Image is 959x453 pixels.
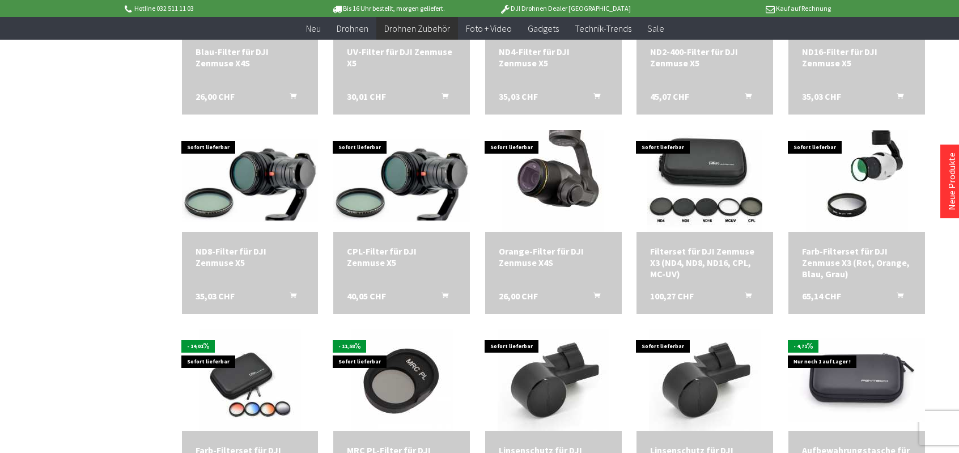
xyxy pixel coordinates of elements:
a: Filterset für DJI Zenmuse X3 (ND4, ND8, ND16, CPL, MC-UV) 100,27 CHF In den Warenkorb [650,245,759,280]
a: UV-Filter für DJI Zenmuse X5 30,01 CHF In den Warenkorb [347,46,456,69]
div: Farb-Filterset für DJI Zenmuse X3 (Rot, Orange, Blau, Grau) [802,245,911,280]
a: ND16-Filter für DJI Zenmuse X5 35,03 CHF In den Warenkorb [802,46,911,69]
button: In den Warenkorb [580,290,607,305]
img: Farb-Filterset für DJI Phantom 4 Pro (Rot, Orange, Blau, Grau) [199,329,301,431]
a: ND2-400-Filter für DJI Zenmuse X5 45,07 CHF In den Warenkorb [650,46,759,69]
button: In den Warenkorb [428,91,455,105]
span: 30,01 CHF [347,91,386,102]
button: In den Warenkorb [731,91,758,105]
a: Orange-Filter für DJI Zenmuse X4S 26,00 CHF In den Warenkorb [499,245,608,268]
span: 65,14 CHF [802,290,841,302]
img: Linsenschutz für DJI Phantom 4 Pro [498,329,609,431]
img: Orange-Filter für DJI Zenmuse X4S [502,130,604,232]
span: Sale [647,23,664,34]
div: ND16-Filter für DJI Zenmuse X5 [802,46,911,69]
p: Bis 16 Uhr bestellt, morgen geliefert. [299,2,476,15]
p: Kauf auf Rechnung [654,2,830,15]
div: Orange-Filter für DJI Zenmuse X4S [499,245,608,268]
span: 35,03 CHF [196,290,235,302]
span: 26,00 CHF [196,91,235,102]
a: Farb-Filterset für DJI Zenmuse X3 (Rot, Orange, Blau, Grau) 65,14 CHF In den Warenkorb [802,245,911,280]
a: Drohnen [329,17,376,40]
button: In den Warenkorb [580,91,607,105]
div: ND8-Filter für DJI Zenmuse X5 [196,245,305,268]
button: In den Warenkorb [276,290,303,305]
div: ND2-400-Filter für DJI Zenmuse X5 [650,46,759,69]
a: ND8-Filter für DJI Zenmuse X5 35,03 CHF In den Warenkorb [196,245,305,268]
a: CPL-Filter für DJI Zenmuse X5 40,05 CHF In den Warenkorb [347,245,456,268]
button: In den Warenkorb [276,91,303,105]
img: Farb-Filterset für DJI Zenmuse X3 (Rot, Orange, Blau, Grau) [806,130,908,232]
a: Neue Produkte [946,153,957,210]
img: Linsenschutz für DJI Phantom 4 [649,329,761,431]
div: ND4-Filter für DJI Zenmuse X5 [499,46,608,69]
a: Sale [639,17,672,40]
button: In den Warenkorb [883,290,910,305]
div: Blau-Filter für DJI Zenmuse X4S [196,46,305,69]
img: Aufbewahrungstasche für DJI Phantom 3 und 4 Filter [788,338,925,422]
a: Technik-Trends [567,17,639,40]
img: Filterset für DJI Zenmuse X3 (ND4, ND8, ND16, CPL, MC-UV) [647,130,762,232]
span: Drohnen [337,23,368,34]
span: 100,27 CHF [650,290,694,302]
span: 35,03 CHF [802,91,841,102]
a: Drohnen Zubehör [376,17,458,40]
span: Drohnen Zubehör [384,23,450,34]
img: MRC PL-Filter für DJI Spark [351,329,453,431]
img: ND8-Filter für DJI Zenmuse X5 [182,139,319,222]
div: CPL-Filter für DJI Zenmuse X5 [347,245,456,268]
p: DJI Drohnen Dealer [GEOGRAPHIC_DATA] [477,2,654,15]
a: Blau-Filter für DJI Zenmuse X4S 26,00 CHF In den Warenkorb [196,46,305,69]
span: 45,07 CHF [650,91,689,102]
div: Filterset für DJI Zenmuse X3 (ND4, ND8, ND16, CPL, MC-UV) [650,245,759,280]
span: Neu [306,23,321,34]
button: In den Warenkorb [428,290,455,305]
span: 40,05 CHF [347,290,386,302]
span: Technik-Trends [575,23,631,34]
a: Foto + Video [458,17,520,40]
span: 26,00 CHF [499,290,538,302]
p: Hotline 032 511 11 03 [122,2,299,15]
span: Foto + Video [466,23,512,34]
button: In den Warenkorb [731,290,758,305]
div: UV-Filter für DJI Zenmuse X5 [347,46,456,69]
a: Neu [298,17,329,40]
span: 35,03 CHF [499,91,538,102]
img: CPL-Filter für DJI Zenmuse X5 [333,139,470,222]
a: ND4-Filter für DJI Zenmuse X5 35,03 CHF In den Warenkorb [499,46,608,69]
span: Gadgets [528,23,559,34]
a: Gadgets [520,17,567,40]
button: In den Warenkorb [883,91,910,105]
